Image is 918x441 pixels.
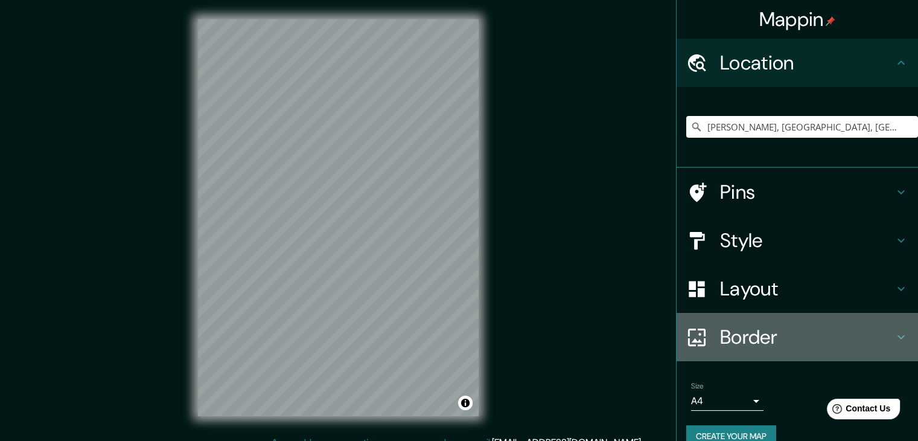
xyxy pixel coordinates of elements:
h4: Border [720,325,894,349]
iframe: Help widget launcher [811,394,905,428]
div: Location [677,39,918,87]
div: Border [677,313,918,361]
input: Pick your city or area [686,116,918,138]
h4: Layout [720,277,894,301]
h4: Mappin [759,7,836,31]
h4: Pins [720,180,894,204]
canvas: Map [198,19,479,416]
div: Layout [677,265,918,313]
h4: Location [720,51,894,75]
div: A4 [691,391,763,411]
button: Toggle attribution [458,396,473,410]
h4: Style [720,228,894,253]
div: Pins [677,168,918,216]
label: Size [691,381,704,391]
img: pin-icon.png [826,16,835,26]
div: Style [677,216,918,265]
